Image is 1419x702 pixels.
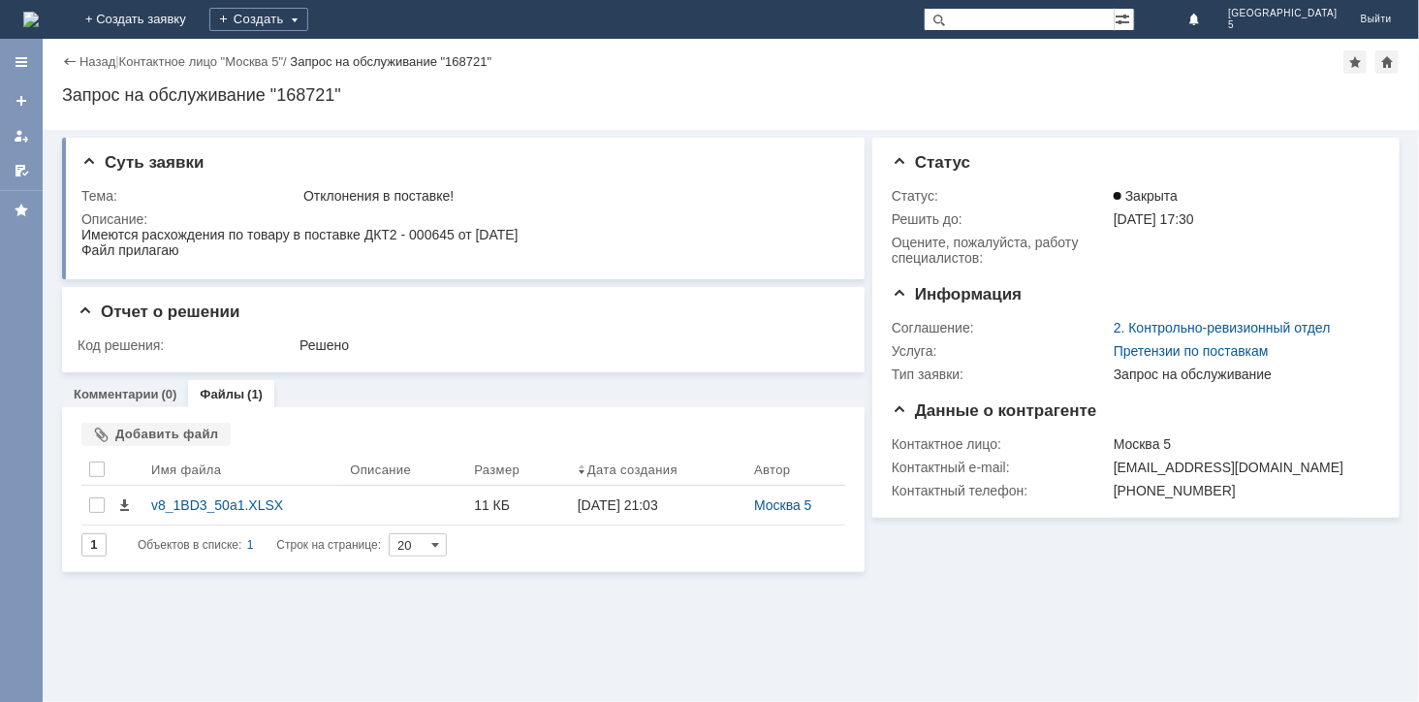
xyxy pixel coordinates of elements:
div: Соглашение: [892,320,1110,335]
div: | [115,53,118,68]
div: Контактное лицо: [892,436,1110,452]
div: Отклонения в поставке! [303,188,837,204]
a: Комментарии [74,387,159,401]
div: Размер [474,463,520,477]
div: Сделать домашней страницей [1375,50,1399,74]
a: Назад [79,54,115,69]
div: v8_1BD3_50a1.XLSX [151,497,334,513]
div: [DATE] 21:03 [578,497,658,513]
div: [EMAIL_ADDRESS][DOMAIN_NAME] [1114,460,1372,475]
div: Решено [300,337,837,353]
span: Отчет о решении [78,303,239,321]
a: Контактное лицо "Москва 5" [119,54,284,69]
a: Претензии по поставкам [1114,343,1269,359]
div: Решить до: [892,211,1110,227]
div: (0) [162,387,177,401]
th: Дата создания [570,454,746,486]
div: Код решения: [78,337,296,353]
th: Размер [466,454,570,486]
div: Москва 5 [1114,436,1372,452]
div: Контактный e-mail: [892,460,1110,475]
div: [PHONE_NUMBER] [1114,483,1372,498]
div: (1) [247,387,263,401]
a: Файлы [200,387,244,401]
div: Создать [209,8,308,31]
th: Имя файла [143,454,342,486]
div: 11 КБ [474,497,562,513]
span: 5 [1228,19,1338,31]
span: Объектов в списке: [138,538,241,552]
div: Описание [350,463,411,477]
div: Тип заявки: [892,367,1110,382]
div: Контактный телефон: [892,483,1110,498]
div: Автор [754,463,791,477]
span: Расширенный поиск [1115,9,1134,27]
div: / [119,54,291,69]
a: Перейти на домашнюю страницу [23,12,39,27]
div: Услуга: [892,343,1110,359]
div: Добавить в избранное [1343,50,1367,74]
div: Описание: [81,211,841,227]
div: Дата создания [587,463,678,477]
div: Запрос на обслуживание "168721" [290,54,491,69]
span: Данные о контрагенте [892,401,1097,420]
span: Скачать файл [116,497,132,513]
div: Oцените, пожалуйста, работу специалистов: [892,235,1110,266]
span: [GEOGRAPHIC_DATA] [1228,8,1338,19]
div: Запрос на обслуживание "168721" [62,85,1400,105]
div: Тема: [81,188,300,204]
a: 2. Контрольно-ревизионный отдел [1114,320,1331,335]
div: Имя файла [151,463,221,477]
div: Запрос на обслуживание [1114,367,1372,382]
span: Статус [892,153,970,172]
span: Информация [892,285,1022,303]
a: Мои заявки [6,120,37,151]
a: Мои согласования [6,155,37,186]
a: Москва 5 [754,497,811,513]
th: Автор [746,454,845,486]
i: Строк на странице: [138,533,381,557]
span: Суть заявки [81,153,204,172]
a: Создать заявку [6,85,37,116]
img: logo [23,12,39,27]
span: [DATE] 17:30 [1114,211,1194,227]
div: Статус: [892,188,1110,204]
span: Закрыта [1114,188,1178,204]
div: 1 [247,533,254,557]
